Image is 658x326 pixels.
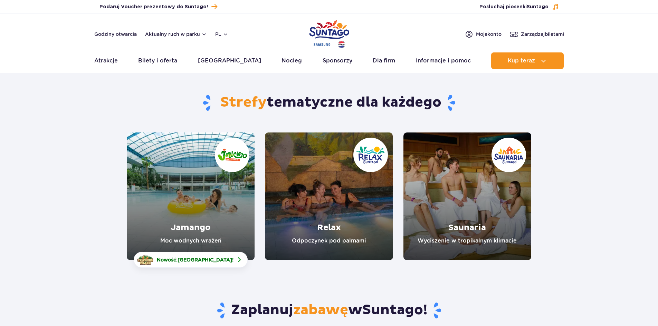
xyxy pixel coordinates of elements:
a: Nowość:[GEOGRAPHIC_DATA]! [134,252,248,268]
a: Saunaria [403,132,531,260]
h1: tematyczne dla każdego [127,94,531,112]
button: pl [215,31,228,38]
span: Suntago [362,302,423,319]
span: Zarządzaj biletami [521,31,564,38]
a: Dla firm [373,52,395,69]
h3: Zaplanuj w ! [127,302,531,319]
a: Mojekonto [465,30,502,38]
a: Zarządzajbiletami [510,30,564,38]
a: Bilety i oferta [138,52,177,69]
a: Park of Poland [309,17,349,49]
span: Podaruj Voucher prezentowy do Suntago! [99,3,208,10]
button: Aktualny ruch w parku [145,31,207,37]
button: Kup teraz [491,52,564,69]
span: Strefy [220,94,267,111]
span: Posłuchaj piosenki [479,3,549,10]
span: Moje konto [476,31,502,38]
a: Jamango [127,132,255,260]
a: Relax [265,132,393,260]
span: Suntago [527,4,549,9]
a: Nocleg [282,52,302,69]
button: Posłuchaj piosenkiSuntago [479,3,559,10]
span: Nowość: ! [157,256,233,263]
a: Informacje i pomoc [416,52,471,69]
a: Sponsorzy [323,52,352,69]
a: Godziny otwarcia [94,31,137,38]
a: Atrakcje [94,52,118,69]
span: Kup teraz [508,58,535,64]
a: [GEOGRAPHIC_DATA] [198,52,261,69]
span: zabawę [293,302,348,319]
a: Podaruj Voucher prezentowy do Suntago! [99,2,217,11]
span: [GEOGRAPHIC_DATA] [178,257,232,263]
